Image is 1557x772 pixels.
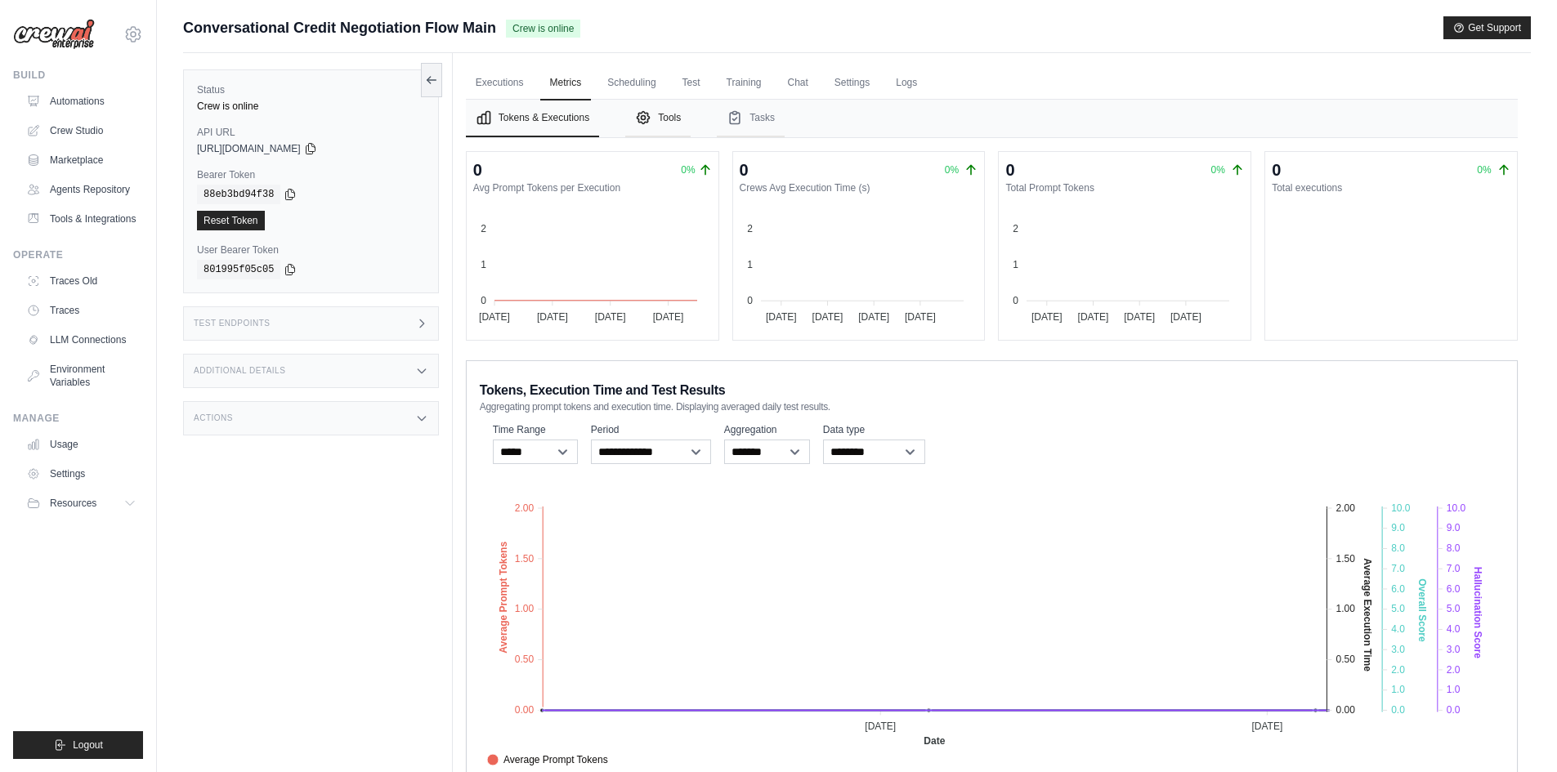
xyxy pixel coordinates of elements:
tspan: 1 [1013,259,1019,270]
tspan: 1 [747,259,753,270]
a: Scheduling [597,66,665,100]
tspan: 2 [1013,223,1019,234]
button: Tasks [717,100,785,137]
label: Data type [823,423,925,436]
a: Environment Variables [20,356,143,395]
tspan: [DATE] [905,311,936,323]
tspan: 8.0 [1391,542,1405,554]
tspan: 0.50 [515,654,535,665]
tspan: [DATE] [766,311,797,323]
a: Traces [20,297,143,324]
a: Settings [20,461,143,487]
span: [URL][DOMAIN_NAME] [197,142,301,155]
tspan: 0.0 [1447,704,1461,716]
tspan: 1.50 [515,553,535,564]
tspan: [DATE] [1125,311,1156,323]
iframe: Chat Widget [1475,694,1557,772]
span: 0% [945,164,959,176]
span: 0% [681,163,695,176]
div: Crew is online [197,100,425,113]
label: Aggregation [724,423,810,436]
tspan: 5.0 [1447,603,1461,614]
tspan: 2 [747,223,753,234]
span: 0% [1211,164,1225,176]
code: 88eb3bd94f38 [197,185,280,204]
tspan: [DATE] [1031,311,1063,323]
h3: Actions [194,413,233,423]
tspan: [DATE] [1170,311,1201,323]
label: Time Range [493,423,578,436]
tspan: 0.0 [1391,704,1405,716]
tspan: 0 [747,295,753,306]
text: Average Prompt Tokens [497,542,508,654]
text: Hallucination Score [1472,567,1483,658]
h3: Test Endpoints [194,319,271,328]
a: Chat [778,66,818,100]
tspan: 2.00 [515,502,535,514]
dt: Crews Avg Execution Time (s) [740,181,978,194]
tspan: 0 [481,295,486,306]
tspan: [DATE] [865,721,896,732]
tspan: 2.0 [1391,664,1405,676]
tspan: [DATE] [1078,311,1109,323]
a: Agents Repository [20,176,143,203]
tspan: 9.0 [1447,522,1461,533]
tspan: 1.00 [515,603,535,614]
label: Bearer Token [197,168,425,181]
div: 0 [1272,158,1281,181]
a: Traces Old [20,268,143,294]
nav: Tabs [466,100,1518,137]
a: Logs [886,66,927,100]
span: Resources [50,497,96,510]
tspan: 0.00 [515,704,535,716]
a: Marketplace [20,147,143,173]
button: Tools [625,100,691,137]
span: 0% [1477,164,1491,176]
div: Operate [13,248,143,261]
a: Automations [20,88,143,114]
div: Widget de chat [1475,694,1557,772]
h3: Additional Details [194,366,285,376]
a: Training [717,66,772,100]
span: Tokens, Execution Time and Test Results [480,381,726,400]
tspan: 7.0 [1447,563,1461,574]
div: Build [13,69,143,82]
button: Tokens & Executions [466,100,599,137]
tspan: [DATE] [479,311,510,323]
a: Metrics [540,66,592,100]
a: LLM Connections [20,327,143,353]
tspan: 0.00 [1336,704,1355,716]
tspan: 4.0 [1447,623,1461,635]
button: Resources [20,490,143,516]
label: User Bearer Token [197,243,425,257]
span: Conversational Credit Negotiation Flow Main [183,16,496,39]
span: Logout [73,739,103,752]
tspan: 0 [1013,295,1019,306]
tspan: [DATE] [812,311,843,323]
tspan: 1.50 [1336,553,1355,564]
code: 801995f05c05 [197,260,280,279]
tspan: 7.0 [1391,563,1405,574]
tspan: 3.0 [1391,644,1405,655]
img: Logo [13,19,95,50]
text: Average Execution Time [1361,558,1372,672]
label: Status [197,83,425,96]
tspan: 2 [481,223,486,234]
text: Overall Score [1416,578,1428,642]
tspan: 3.0 [1447,644,1461,655]
div: 0 [1005,158,1014,181]
tspan: [DATE] [595,311,626,323]
tspan: [DATE] [1251,721,1282,732]
div: 0 [473,158,482,181]
span: Crew is online [506,20,580,38]
tspan: [DATE] [537,311,568,323]
tspan: 1 [481,259,486,270]
tspan: 1.00 [1336,603,1355,614]
tspan: 9.0 [1391,522,1405,533]
a: Crew Studio [20,118,143,144]
tspan: 10.0 [1391,502,1411,514]
tspan: 8.0 [1447,542,1461,554]
a: Executions [466,66,534,100]
dt: Total Prompt Tokens [1005,181,1244,194]
tspan: 6.0 [1391,583,1405,595]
